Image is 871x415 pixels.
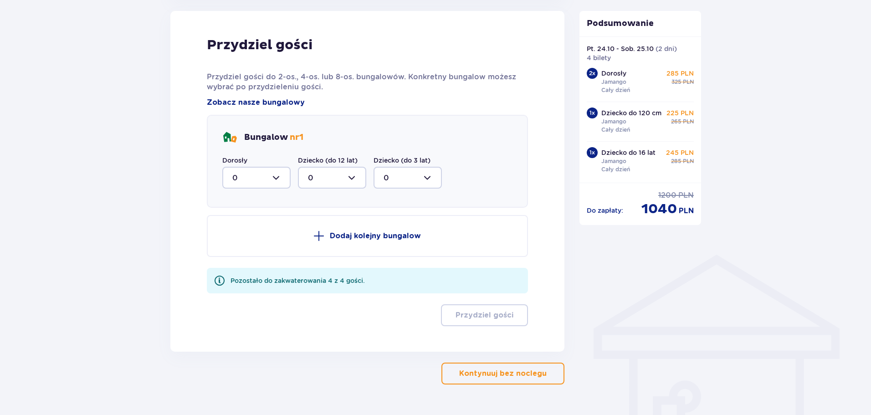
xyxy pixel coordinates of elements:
label: Dziecko (do 12 lat) [298,156,358,165]
button: Dodaj kolejny bungalow [207,215,528,257]
p: Kontynuuj bez noclegu [459,369,547,379]
p: Jamango [601,157,626,165]
span: 1040 [641,200,677,218]
p: Jamango [601,118,626,126]
span: 265 [671,118,681,126]
p: Bungalow [244,132,303,143]
span: PLN [683,78,694,86]
div: 1 x [587,147,598,158]
span: nr 1 [290,132,303,143]
img: bungalows Icon [222,130,237,145]
span: PLN [683,157,694,165]
p: Dorosły [601,69,626,78]
span: PLN [678,190,694,200]
p: Cały dzień [601,165,630,174]
label: Dorosły [222,156,247,165]
p: Jamango [601,78,626,86]
label: Dziecko (do 3 lat) [374,156,430,165]
span: 1200 [658,190,676,200]
a: Zobacz nasze bungalowy [207,97,305,108]
div: 1 x [587,108,598,118]
p: Do zapłaty : [587,206,623,215]
p: Pt. 24.10 - Sob. 25.10 [587,44,654,53]
span: 325 [671,78,681,86]
p: 245 PLN [666,148,694,157]
p: Dodaj kolejny bungalow [330,231,421,241]
p: 285 PLN [666,69,694,78]
button: Przydziel gości [441,304,528,326]
p: Podsumowanie [579,18,702,29]
span: PLN [679,206,694,216]
div: 2 x [587,68,598,79]
p: 225 PLN [666,108,694,118]
p: 4 bilety [587,53,611,62]
button: Kontynuuj bez noclegu [441,363,564,384]
p: Dziecko do 120 cm [601,108,661,118]
div: Pozostało do zakwaterowania 4 z 4 gości. [231,276,365,285]
span: 285 [671,157,681,165]
p: Przydziel gości [207,36,313,54]
p: Przydziel gości [456,310,513,320]
p: ( 2 dni ) [656,44,677,53]
span: PLN [683,118,694,126]
p: Dziecko do 16 lat [601,148,656,157]
p: Cały dzień [601,86,630,94]
p: Przydziel gości do 2-os., 4-os. lub 8-os. bungalowów. Konkretny bungalow możesz wybrać po przydzi... [207,72,528,92]
p: Cały dzień [601,126,630,134]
